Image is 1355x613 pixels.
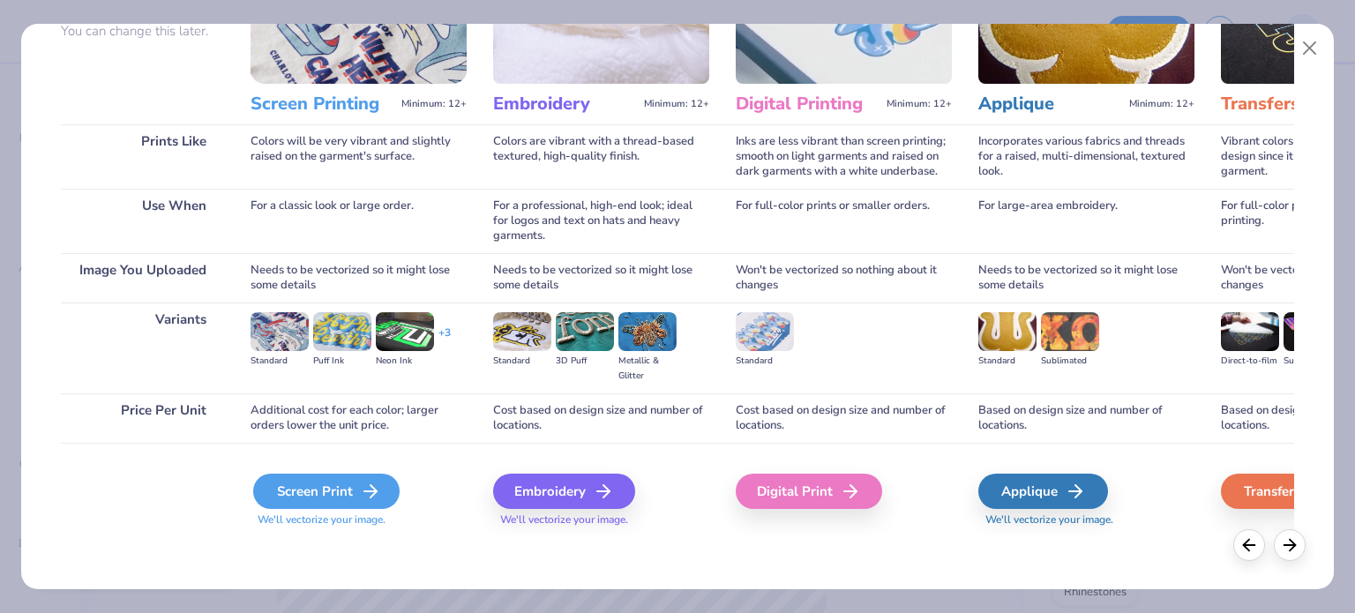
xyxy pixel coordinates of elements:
[61,189,224,253] div: Use When
[978,354,1037,369] div: Standard
[978,474,1108,509] div: Applique
[978,393,1194,443] div: Based on design size and number of locations.
[61,303,224,393] div: Variants
[736,354,794,369] div: Standard
[978,189,1194,253] div: For large-area embroidery.
[376,354,434,369] div: Neon Ink
[736,393,952,443] div: Cost based on design size and number of locations.
[556,312,614,351] img: 3D Puff
[493,393,709,443] div: Cost based on design size and number of locations.
[1221,474,1351,509] div: Transfers
[556,354,614,369] div: 3D Puff
[251,253,467,303] div: Needs to be vectorized so it might lose some details
[736,124,952,189] div: Inks are less vibrant than screen printing; smooth on light garments and raised on dark garments ...
[401,98,467,110] span: Minimum: 12+
[1221,312,1279,351] img: Direct-to-film
[1221,354,1279,369] div: Direct-to-film
[313,312,371,351] img: Puff Ink
[618,312,677,351] img: Metallic & Glitter
[251,93,394,116] h3: Screen Printing
[493,124,709,189] div: Colors are vibrant with a thread-based textured, high-quality finish.
[376,312,434,351] img: Neon Ink
[618,354,677,384] div: Metallic & Glitter
[251,124,467,189] div: Colors will be very vibrant and slightly raised on the garment's surface.
[61,24,224,39] p: You can change this later.
[978,312,1037,351] img: Standard
[1293,32,1327,65] button: Close
[736,253,952,303] div: Won't be vectorized so nothing about it changes
[61,253,224,303] div: Image You Uploaded
[61,393,224,443] div: Price Per Unit
[61,124,224,189] div: Prints Like
[251,354,309,369] div: Standard
[251,312,309,351] img: Standard
[978,124,1194,189] div: Incorporates various fabrics and threads for a raised, multi-dimensional, textured look.
[1284,312,1342,351] img: Supacolor
[251,512,467,527] span: We'll vectorize your image.
[1284,354,1342,369] div: Supacolor
[493,354,551,369] div: Standard
[493,474,635,509] div: Embroidery
[1129,98,1194,110] span: Minimum: 12+
[736,474,882,509] div: Digital Print
[1041,354,1099,369] div: Sublimated
[253,474,400,509] div: Screen Print
[978,253,1194,303] div: Needs to be vectorized so it might lose some details
[251,189,467,253] div: For a classic look or large order.
[493,312,551,351] img: Standard
[1041,312,1099,351] img: Sublimated
[493,512,709,527] span: We'll vectorize your image.
[438,325,451,355] div: + 3
[978,512,1194,527] span: We'll vectorize your image.
[251,393,467,443] div: Additional cost for each color; larger orders lower the unit price.
[493,253,709,303] div: Needs to be vectorized so it might lose some details
[493,189,709,253] div: For a professional, high-end look; ideal for logos and text on hats and heavy garments.
[736,189,952,253] div: For full-color prints or smaller orders.
[736,312,794,351] img: Standard
[644,98,709,110] span: Minimum: 12+
[887,98,952,110] span: Minimum: 12+
[978,93,1122,116] h3: Applique
[313,354,371,369] div: Puff Ink
[736,93,880,116] h3: Digital Printing
[493,93,637,116] h3: Embroidery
